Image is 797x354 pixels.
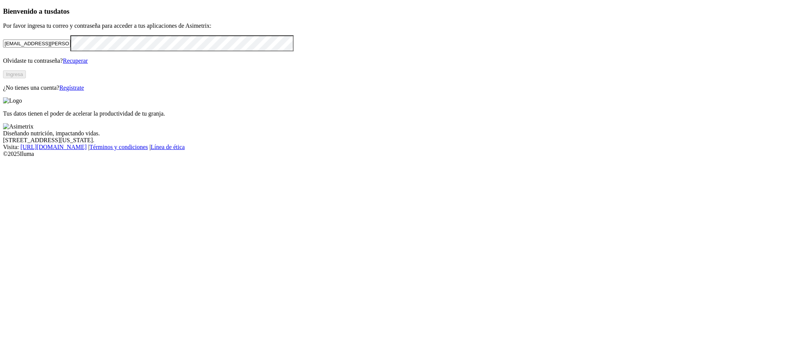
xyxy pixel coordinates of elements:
div: Visita : | | [3,144,794,151]
img: Logo [3,97,22,104]
div: Diseñando nutrición, impactando vidas. [3,130,794,137]
img: Asimetrix [3,123,33,130]
span: datos [53,7,70,15]
a: [URL][DOMAIN_NAME] [21,144,87,150]
div: [STREET_ADDRESS][US_STATE]. [3,137,794,144]
button: Ingresa [3,70,26,78]
p: Olvidaste tu contraseña? [3,57,794,64]
h3: Bienvenido a tus [3,7,794,16]
div: © 2025 Iluma [3,151,794,157]
p: Tus datos tienen el poder de acelerar la productividad de tu granja. [3,110,794,117]
a: Línea de ética [151,144,185,150]
a: Términos y condiciones [89,144,148,150]
p: Por favor ingresa tu correo y contraseña para acceder a tus aplicaciones de Asimetrix: [3,22,794,29]
p: ¿No tienes una cuenta? [3,84,794,91]
input: Tu correo [3,40,70,48]
a: Regístrate [59,84,84,91]
a: Recuperar [63,57,88,64]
